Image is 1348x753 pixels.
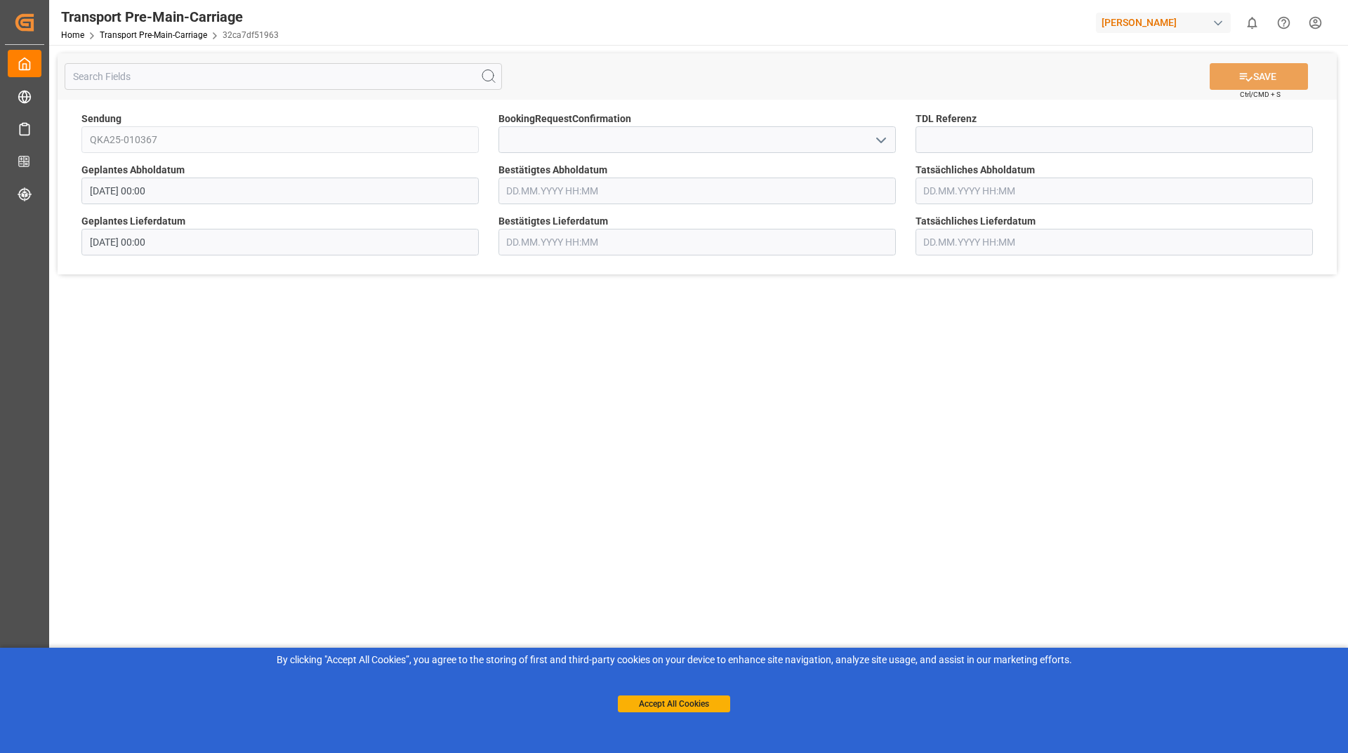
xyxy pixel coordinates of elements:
[81,163,185,178] span: Geplantes Abholdatum
[81,229,479,255] input: DD.MM.YYYY HH:MM
[498,163,607,178] span: Bestätigtes Abholdatum
[81,214,185,229] span: Geplantes Lieferdatum
[1236,7,1268,39] button: show 0 new notifications
[81,112,121,126] span: Sendung
[916,214,1036,229] span: Tatsächliches Lieferdatum
[1240,89,1281,100] span: Ctrl/CMD + S
[61,30,84,40] a: Home
[1210,63,1308,90] button: SAVE
[61,6,279,27] div: Transport Pre-Main-Carriage
[498,214,608,229] span: Bestätigtes Lieferdatum
[1096,9,1236,36] button: [PERSON_NAME]
[498,178,896,204] input: DD.MM.YYYY HH:MM
[1268,7,1300,39] button: Help Center
[65,63,502,90] input: Search Fields
[916,178,1313,204] input: DD.MM.YYYY HH:MM
[10,653,1338,667] div: By clicking "Accept All Cookies”, you agree to the storing of first and third-party cookies on yo...
[618,695,730,712] button: Accept All Cookies
[916,163,1035,178] span: Tatsächliches Abholdatum
[916,112,977,126] span: TDL Referenz
[869,129,890,151] button: open menu
[1096,13,1231,33] div: [PERSON_NAME]
[498,229,896,255] input: DD.MM.YYYY HH:MM
[81,178,479,204] input: DD.MM.YYYY HH:MM
[916,229,1313,255] input: DD.MM.YYYY HH:MM
[498,112,631,126] span: BookingRequestConfirmation
[100,30,207,40] a: Transport Pre-Main-Carriage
